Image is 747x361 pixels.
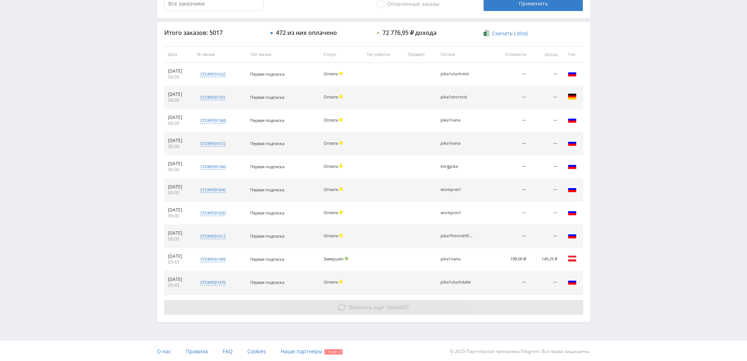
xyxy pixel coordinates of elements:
div: pika1uluchmid [441,72,474,76]
span: Оплата [324,163,338,169]
div: pika1nana [441,257,474,261]
span: Первая подписка [250,233,284,239]
span: Подтвержден [345,257,348,260]
span: Холд [339,210,343,214]
div: std#9591476 [200,279,226,285]
th: Тип работы [363,46,404,63]
th: Гео [561,46,583,63]
span: Первая подписка [250,210,284,216]
span: Холд [339,164,343,168]
span: Наши партнеры [281,348,322,355]
img: rus.png [568,138,577,147]
td: — [492,132,530,155]
div: [DATE] [168,68,190,74]
button: Показать ещё 10из5007 [164,300,583,315]
td: — [529,202,561,225]
td: 149,25 ₽ [529,248,561,271]
span: Холд [339,234,343,237]
div: pika1fotvvidVEO3 [441,234,474,238]
div: 472 из них оплачено [276,29,337,36]
a: Скачать (.xlsx) [484,30,528,37]
div: 06:00 [168,120,190,126]
td: — [492,86,530,109]
div: [DATE] [168,184,190,190]
span: Оплаченные заказы [377,1,439,8]
div: 06:00 [168,167,190,173]
img: xlsx [484,29,490,37]
span: Первая подписка [250,118,284,123]
span: Оплата [324,71,338,76]
img: rus.png [568,162,577,170]
div: std#9591572 [200,141,226,147]
span: Оплата [324,117,338,123]
img: deu.png [568,92,577,101]
div: [DATE] [168,138,190,144]
img: rus.png [568,69,577,78]
span: Показать ещё [349,304,384,311]
th: Предмет [404,46,437,63]
span: Холд [339,95,343,98]
span: Холд [339,187,343,191]
div: 72 776,95 ₽ дохода [383,29,437,36]
div: std#9591566 [200,164,226,170]
span: О нас [157,348,171,355]
td: — [492,155,530,178]
div: 05:45 [168,259,190,265]
span: Холд [339,72,343,75]
span: Первая подписка [250,256,284,262]
span: 10 [385,304,391,311]
div: pika1nana [441,141,474,146]
td: — [529,63,561,86]
span: Правила [186,348,208,355]
th: Потоки [437,46,491,63]
td: — [492,63,530,86]
img: rus.png [568,277,577,286]
span: 5007 [397,304,409,311]
span: Холд [339,141,343,145]
td: — [492,225,530,248]
div: std#9591591 [200,94,226,100]
td: — [492,109,530,132]
td: — [529,225,561,248]
td: — [529,132,561,155]
div: 05:45 [168,282,190,288]
span: Оплата [324,233,338,238]
div: std#9591632 [200,71,226,77]
span: Первая подписка [250,141,284,146]
div: [DATE] [168,115,190,120]
th: Дата [164,46,194,63]
td: — [529,271,561,294]
div: [DATE] [168,277,190,282]
span: Холд [339,280,343,284]
div: workprez1 [441,210,474,215]
div: Итого заказов: 5017 [164,29,263,36]
div: std#9591630 [200,210,226,216]
td: — [492,271,530,294]
th: № заказа [193,46,246,63]
span: Первая подписка [250,279,284,285]
img: rus.png [568,185,577,194]
span: Оплата [324,279,338,285]
img: rus.png [568,115,577,124]
div: klingpika [441,164,474,169]
span: Cookies [247,348,266,355]
span: Скачать (.xlsx) [492,30,528,36]
span: Холд [339,118,343,122]
th: Доход [529,46,561,63]
div: pika1nana [441,118,474,123]
div: 06:00 [168,144,190,149]
span: Оплата [324,210,338,215]
div: [DATE] [168,253,190,259]
div: pika1shortvid [441,95,474,100]
div: std#9591588 [200,118,226,123]
div: [DATE] [168,91,190,97]
th: Статус [320,46,363,63]
div: pika1uluchdalle [441,280,474,285]
th: Тип заказа [247,46,320,63]
td: — [529,86,561,109]
span: Первая подписка [250,164,284,169]
span: Первая подписка [250,187,284,192]
td: — [529,109,561,132]
div: 06:00 [168,190,190,196]
th: Стоимость [492,46,530,63]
